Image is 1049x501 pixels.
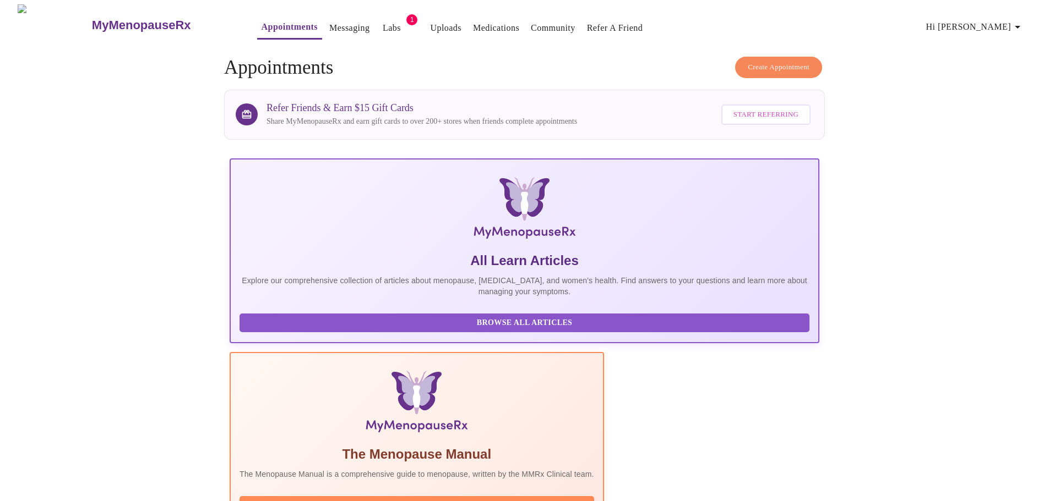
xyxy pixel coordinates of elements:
[383,20,401,36] a: Labs
[587,20,643,36] a: Refer a Friend
[473,20,519,36] a: Medications
[526,17,580,39] button: Community
[430,20,461,36] a: Uploads
[426,17,466,39] button: Uploads
[735,57,822,78] button: Create Appointment
[90,6,235,45] a: MyMenopauseRx
[240,313,809,333] button: Browse All Articles
[374,17,409,39] button: Labs
[257,16,322,40] button: Appointments
[733,108,798,121] span: Start Referring
[18,4,90,46] img: MyMenopauseRx Logo
[267,116,577,127] p: Share MyMenopauseRx and earn gift cards to over 200+ stores when friends complete appointments
[251,316,798,330] span: Browse All Articles
[583,17,648,39] button: Refer a Friend
[267,102,577,114] h3: Refer Friends & Earn $15 Gift Cards
[240,469,594,480] p: The Menopause Manual is a comprehensive guide to menopause, written by the MMRx Clinical team.
[531,20,575,36] a: Community
[926,19,1024,35] span: Hi [PERSON_NAME]
[748,61,809,74] span: Create Appointment
[240,317,812,327] a: Browse All Articles
[240,275,809,297] p: Explore our comprehensive collection of articles about menopause, [MEDICAL_DATA], and women's hea...
[240,445,594,463] h5: The Menopause Manual
[92,18,191,32] h3: MyMenopauseRx
[328,177,721,243] img: MyMenopauseRx Logo
[406,14,417,25] span: 1
[296,371,537,437] img: Menopause Manual
[329,20,369,36] a: Messaging
[224,57,825,79] h4: Appointments
[721,104,811,125] button: Start Referring
[325,17,374,39] button: Messaging
[469,17,524,39] button: Medications
[262,19,318,35] a: Appointments
[719,99,813,130] a: Start Referring
[240,252,809,269] h5: All Learn Articles
[922,16,1029,38] button: Hi [PERSON_NAME]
